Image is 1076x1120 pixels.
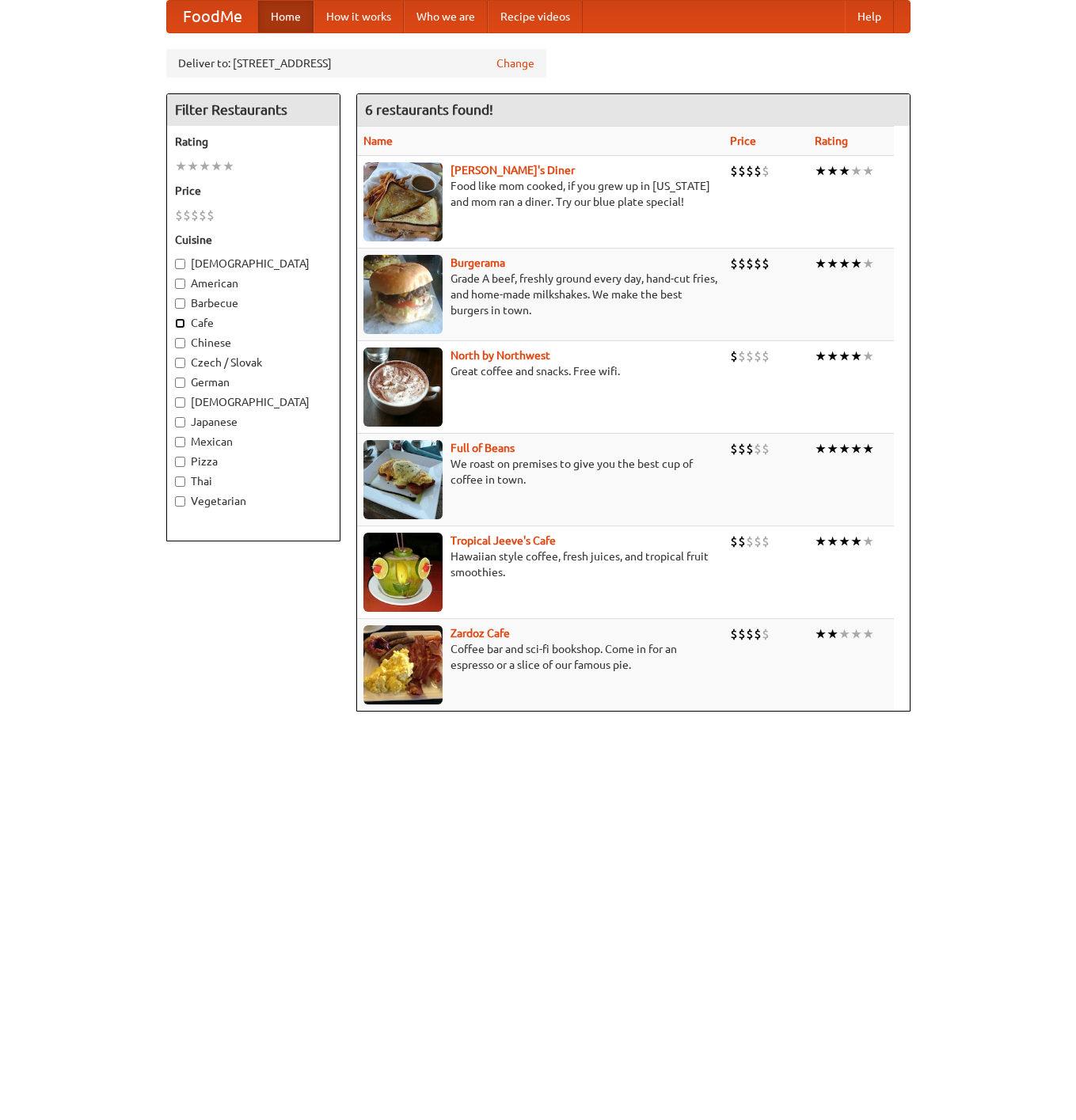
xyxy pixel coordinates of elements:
[191,207,199,224] li: $
[175,457,185,467] input: Pizza
[363,363,717,379] p: Great coffee and snacks. Free wifi.
[850,440,862,457] li: ★
[175,335,332,351] label: Chinese
[175,232,332,248] h5: Cuisine
[730,533,738,550] li: $
[862,533,874,550] li: ★
[738,255,746,272] li: $
[199,207,207,224] li: $
[175,315,332,331] label: Cafe
[175,338,185,348] input: Chinese
[862,625,874,643] li: ★
[815,533,827,550] li: ★
[762,255,770,272] li: $
[738,533,746,550] li: $
[762,440,770,457] li: $
[183,207,191,224] li: $
[175,318,185,328] input: Cafe
[175,397,185,408] input: [DEMOGRAPHIC_DATA]
[167,1,258,32] a: FoodMe
[175,183,332,199] h5: Price
[175,355,332,370] label: Czech / Slovak
[451,164,575,177] a: [PERSON_NAME]'s Diner
[815,255,827,272] li: ★
[187,158,199,175] li: ★
[199,158,211,175] li: ★
[175,134,332,150] h5: Rating
[738,347,746,365] li: $
[175,434,332,450] label: Mexican
[850,162,862,180] li: ★
[363,625,443,704] img: zardoz.jpg
[838,255,850,272] li: ★
[451,627,510,640] a: Zardoz Cafe
[862,162,874,180] li: ★
[827,625,838,643] li: ★
[175,207,183,224] li: $
[175,374,332,390] label: German
[738,440,746,457] li: $
[754,625,762,643] li: $
[754,533,762,550] li: $
[451,256,505,269] a: Burgerama
[850,533,862,550] li: ★
[167,94,340,126] h4: Filter Restaurants
[730,625,738,643] li: $
[175,417,185,427] input: Japanese
[815,162,827,180] li: ★
[314,1,404,32] a: How it works
[175,295,332,311] label: Barbecue
[862,347,874,365] li: ★
[754,440,762,457] li: $
[730,162,738,180] li: $
[827,162,838,180] li: ★
[815,135,848,147] a: Rating
[827,255,838,272] li: ★
[838,533,850,550] li: ★
[175,256,332,271] label: [DEMOGRAPHIC_DATA]
[762,162,770,180] li: $
[827,440,838,457] li: ★
[815,625,827,643] li: ★
[365,102,493,117] ng-pluralize: 6 restaurants found!
[850,347,862,365] li: ★
[451,442,515,454] a: Full of Beans
[738,625,746,643] li: $
[815,440,827,457] li: ★
[363,135,393,147] a: Name
[258,1,314,32] a: Home
[838,440,850,457] li: ★
[496,55,534,71] a: Change
[762,625,770,643] li: $
[738,162,746,180] li: $
[175,275,332,291] label: American
[363,162,443,241] img: sallys.jpg
[363,549,717,580] p: Hawaiian style coffee, fresh juices, and tropical fruit smoothies.
[175,414,332,430] label: Japanese
[175,279,185,289] input: American
[451,349,550,362] a: North by Northwest
[175,476,185,487] input: Thai
[207,207,215,224] li: $
[363,255,443,334] img: burgerama.jpg
[746,440,754,457] li: $
[815,347,827,365] li: ★
[166,49,546,78] div: Deliver to: [STREET_ADDRESS]
[746,255,754,272] li: $
[363,456,717,488] p: We roast on premises to give you the best cup of coffee in town.
[827,533,838,550] li: ★
[175,437,185,447] input: Mexican
[838,162,850,180] li: ★
[222,158,234,175] li: ★
[730,135,756,147] a: Price
[175,493,332,509] label: Vegetarian
[838,625,850,643] li: ★
[363,178,717,210] p: Food like mom cooked, if you grew up in [US_STATE] and mom ran a diner. Try our blue plate special!
[730,440,738,457] li: $
[175,473,332,489] label: Thai
[838,347,850,365] li: ★
[175,298,185,309] input: Barbecue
